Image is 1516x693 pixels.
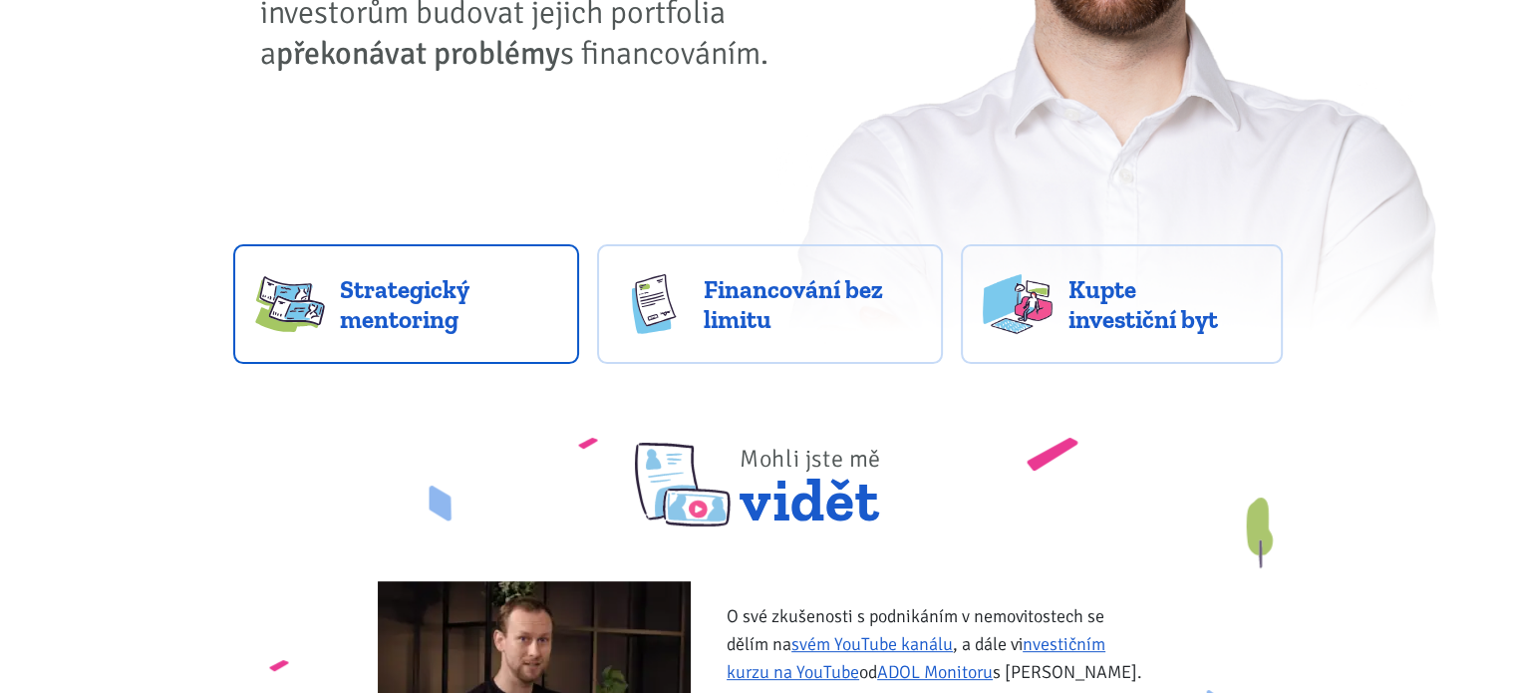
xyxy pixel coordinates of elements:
span: Mohli jste mě [740,444,881,474]
a: Strategický mentoring [233,244,579,364]
span: Financování bez limitu [704,274,921,334]
a: svém YouTube kanálu [791,633,953,655]
img: flats [983,274,1053,334]
strong: překonávat problémy [276,34,560,73]
a: ADOL Monitoru [877,661,993,683]
span: Kupte investiční byt [1067,274,1261,334]
a: Financování bez limitu [597,244,943,364]
p: O své zkušenosti s podnikáním v nemovitostech se dělím na , a dále v od s [PERSON_NAME]. [727,602,1148,686]
span: Strategický mentoring [340,274,557,334]
img: finance [619,274,689,334]
img: strategy [255,274,325,334]
span: vidět [740,419,881,526]
a: Kupte investiční byt [961,244,1283,364]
